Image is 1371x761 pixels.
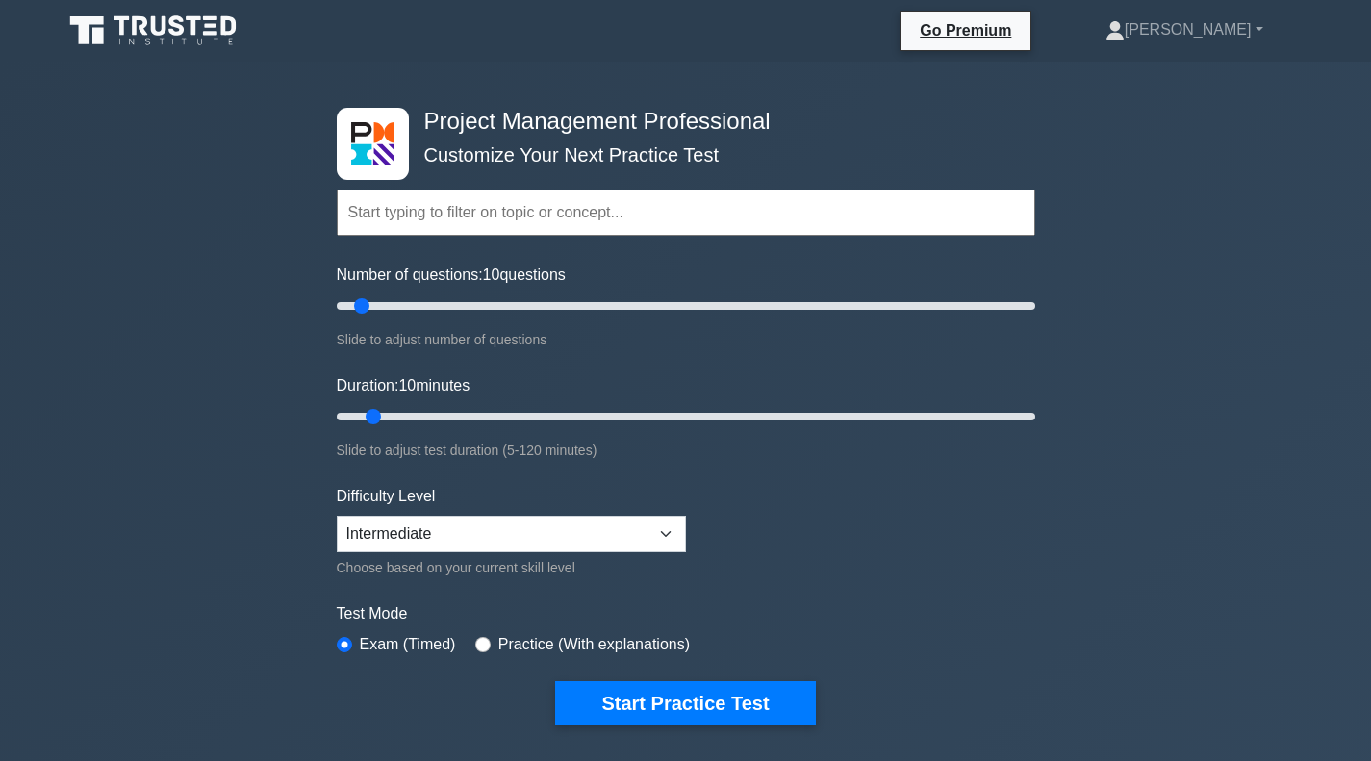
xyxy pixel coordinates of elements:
label: Practice (With explanations) [498,633,690,656]
h4: Project Management Professional [417,108,941,136]
span: 10 [483,266,500,283]
label: Test Mode [337,602,1035,625]
a: Go Premium [908,18,1023,42]
div: Choose based on your current skill level [337,556,686,579]
span: 10 [398,377,416,393]
label: Difficulty Level [337,485,436,508]
div: Slide to adjust number of questions [337,328,1035,351]
div: Slide to adjust test duration (5-120 minutes) [337,439,1035,462]
label: Number of questions: questions [337,264,566,287]
label: Exam (Timed) [360,633,456,656]
input: Start typing to filter on topic or concept... [337,190,1035,236]
button: Start Practice Test [555,681,815,725]
a: [PERSON_NAME] [1059,11,1309,49]
label: Duration: minutes [337,374,470,397]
